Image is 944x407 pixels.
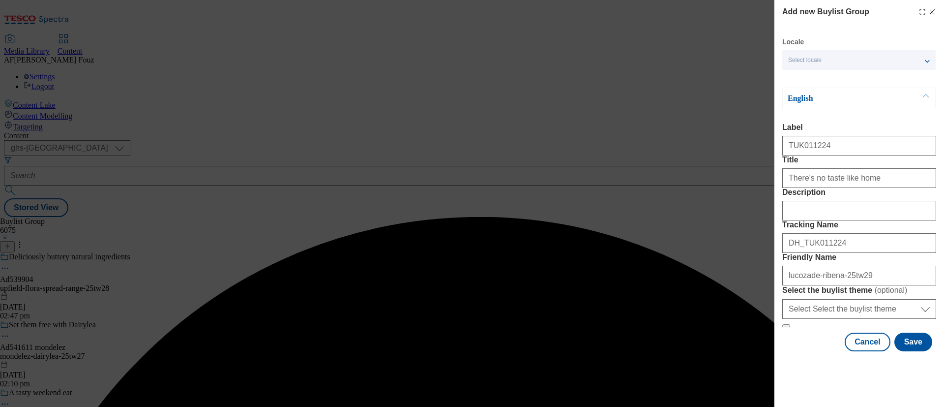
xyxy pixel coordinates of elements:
[845,333,890,351] button: Cancel
[782,220,936,229] label: Tracking Name
[782,233,936,253] input: Enter Tracking Name
[782,39,804,45] label: Locale
[782,50,936,70] button: Select locale
[788,94,891,103] p: English
[782,201,936,220] input: Enter Description
[782,253,936,262] label: Friendly Name
[782,6,869,18] h4: Add new Buylist Group
[894,333,932,351] button: Save
[782,136,936,156] input: Enter Label
[875,286,908,294] span: ( optional )
[782,188,936,197] label: Description
[788,57,822,64] span: Select locale
[782,168,936,188] input: Enter Title
[782,123,936,132] label: Label
[782,266,936,285] input: Enter Friendly Name
[782,285,936,295] label: Select the buylist theme
[782,156,936,164] label: Title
